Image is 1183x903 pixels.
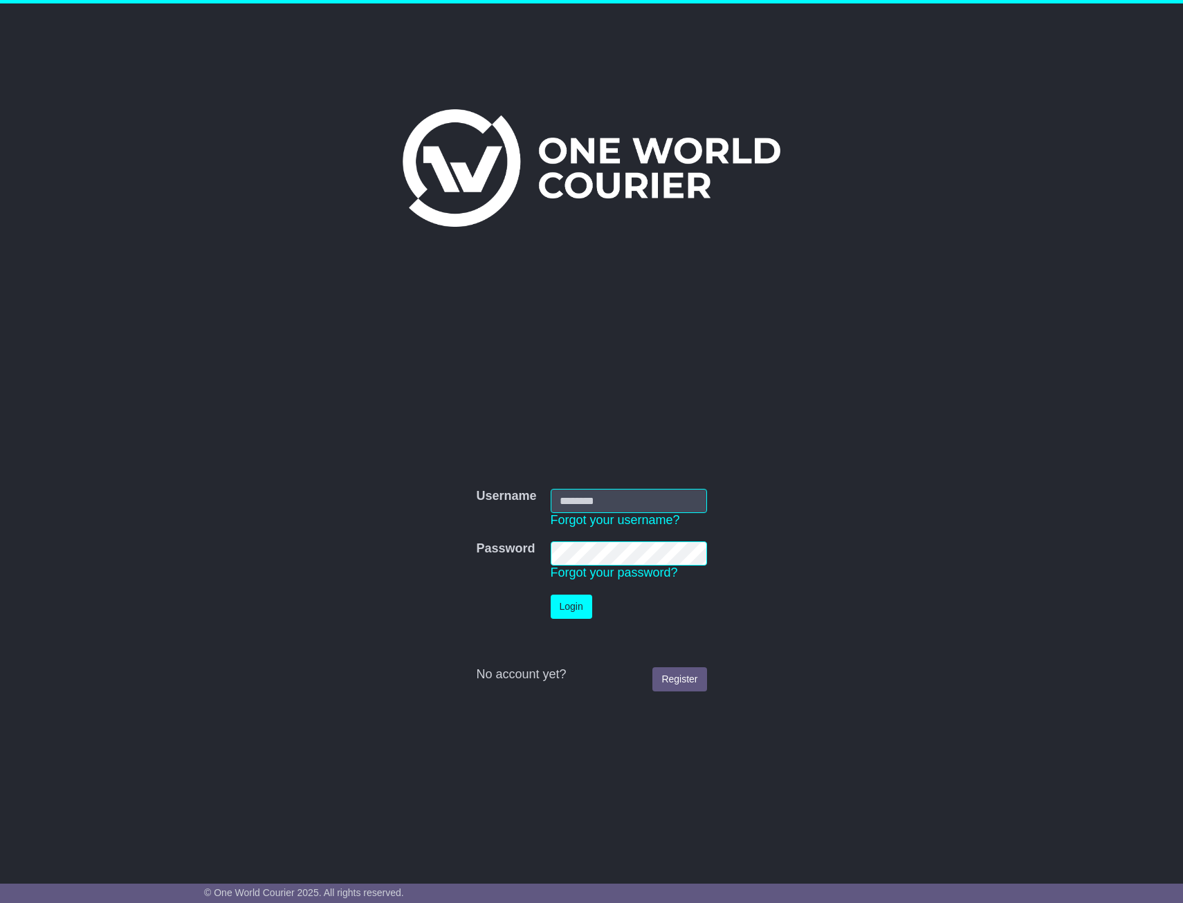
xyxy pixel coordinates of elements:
[476,667,706,682] div: No account yet?
[551,566,678,579] a: Forgot your password?
[476,489,536,504] label: Username
[652,667,706,691] a: Register
[551,595,592,619] button: Login
[476,541,535,557] label: Password
[551,513,680,527] a: Forgot your username?
[204,887,404,898] span: © One World Courier 2025. All rights reserved.
[403,109,780,227] img: One World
